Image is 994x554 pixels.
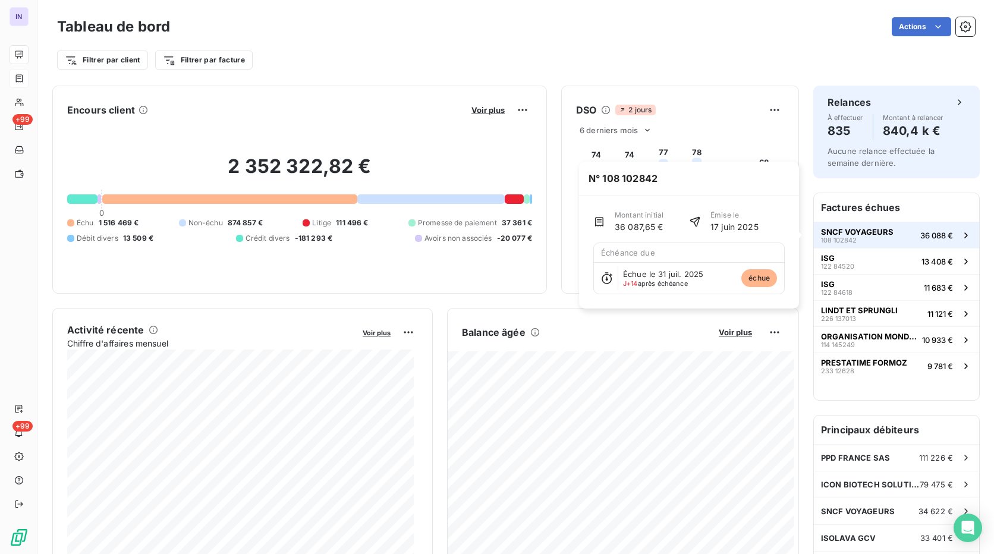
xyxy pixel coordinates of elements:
span: 122 84618 [821,289,853,296]
span: 36 088 € [920,231,953,240]
h6: DSO [576,103,596,117]
h3: Tableau de bord [57,16,170,37]
button: Actions [892,17,951,36]
a: +99 [10,117,28,136]
h6: Factures échues [814,193,979,222]
span: PPD FRANCE SAS [821,453,890,462]
div: IN [10,7,29,26]
span: 33 401 € [920,533,953,543]
span: Litige [312,218,331,228]
span: Crédit divers [246,233,290,244]
span: Avoirs non associés [424,233,492,244]
span: 2 jours [615,105,655,115]
button: ISG122 8461811 683 € [814,274,979,300]
span: 874 857 € [228,218,263,228]
span: 9 781 € [927,361,953,371]
span: ISG [821,253,835,263]
span: Voir plus [363,329,391,337]
span: 37 361 € [502,218,532,228]
span: Débit divers [77,233,118,244]
span: 13 408 € [921,257,953,266]
span: ISOLAVA GCV [821,533,876,543]
div: Open Intercom Messenger [954,514,982,542]
span: Chiffre d'affaires mensuel [67,337,354,350]
span: ICON BIOTECH SOLUTION [821,480,920,489]
span: 79 475 € [920,480,953,489]
span: PRESTATIME FORMOZ [821,358,907,367]
span: 6 derniers mois [580,125,638,135]
span: échue [741,269,777,287]
button: Voir plus [715,327,756,338]
span: 13 509 € [123,233,153,244]
button: Filtrer par facture [155,51,253,70]
button: SNCF VOYAGEURS108 10284236 088 € [814,222,979,248]
span: 11 121 € [927,309,953,319]
span: après échéance [623,280,688,287]
span: +99 [12,114,33,125]
span: +99 [12,421,33,432]
button: PRESTATIME FORMOZ233 126289 781 € [814,352,979,379]
span: 0 [99,208,104,218]
span: 17 juin 2025 [710,221,759,233]
span: 36 087,65 € [615,221,663,233]
span: Aucune relance effectuée la semaine dernière. [828,146,935,168]
span: 11 683 € [924,283,953,292]
h6: Encours client [67,103,135,117]
span: ORGANISATION MONDIALE DE LA [DEMOGRAPHIC_DATA] [821,332,917,341]
img: Logo LeanPay [10,528,29,547]
span: 1 516 469 € [99,218,139,228]
button: Filtrer par client [57,51,148,70]
span: 111 496 € [336,218,368,228]
span: Non-échu [188,218,223,228]
span: 226 137013 [821,315,856,322]
span: N° 108 102842 [579,162,667,195]
span: Émise le [710,210,759,221]
h6: Relances [828,95,871,109]
span: 122 84520 [821,263,854,270]
span: Montant à relancer [883,114,943,121]
span: Échéance due [601,248,655,257]
h6: Activité récente [67,323,144,337]
span: Échu [77,218,94,228]
span: SNCF VOYAGEURS [821,506,895,516]
button: Voir plus [359,327,394,338]
span: 114 145249 [821,341,855,348]
span: J+14 [623,279,638,288]
span: Voir plus [719,328,752,337]
button: LINDT ET SPRUNGLI226 13701311 121 € [814,300,979,326]
span: -20 077 € [497,233,532,244]
h6: Balance âgée [462,325,526,339]
h4: 835 [828,121,863,140]
button: Voir plus [468,105,508,115]
span: 108 102842 [821,237,857,244]
button: ISG122 8452013 408 € [814,248,979,274]
span: 10 933 € [922,335,953,345]
span: Échue le 31 juil. 2025 [623,269,703,279]
span: Montant initial [615,210,663,221]
span: 111 226 € [919,453,953,462]
h6: Principaux débiteurs [814,415,979,444]
span: -181 293 € [295,233,333,244]
span: Promesse de paiement [418,218,497,228]
span: ISG [821,279,835,289]
span: SNCF VOYAGEURS [821,227,894,237]
span: 233 12628 [821,367,854,374]
span: Voir plus [471,105,505,115]
button: ORGANISATION MONDIALE DE LA [DEMOGRAPHIC_DATA]114 14524910 933 € [814,326,979,352]
h2: 2 352 322,82 € [67,155,532,190]
h4: 840,4 k € [883,121,943,140]
span: LINDT ET SPRUNGLI [821,306,898,315]
span: 34 622 € [918,506,953,516]
span: À effectuer [828,114,863,121]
